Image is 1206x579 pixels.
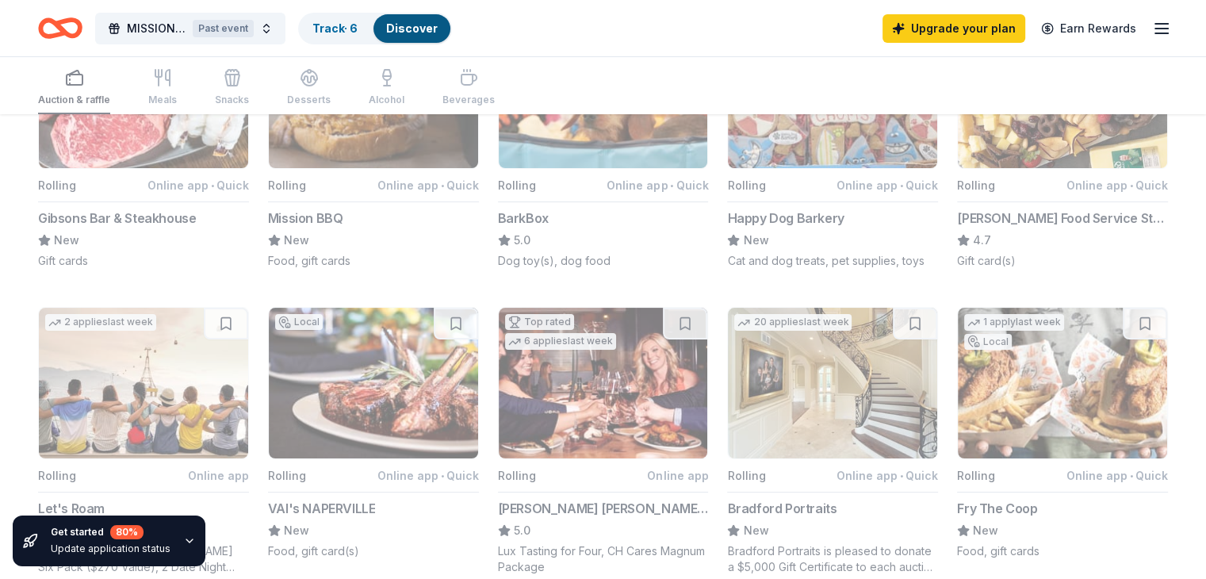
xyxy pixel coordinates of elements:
button: Image for Gordon Food Service Store5 applieslast weekRollingOnline app•Quick[PERSON_NAME] Food Se... [957,17,1168,269]
a: Track· 6 [312,21,358,35]
a: Upgrade your plan [882,14,1025,43]
button: Image for Gibsons Bar & SteakhouseLocalRollingOnline app•QuickGibsons Bar & SteakhouseNewGift cards [38,17,249,269]
button: Image for Happy Dog BarkeryLocalRollingOnline app•QuickHappy Dog BarkeryNewCat and dog treats, pe... [727,17,938,269]
div: Get started [51,525,170,539]
button: Image for VAI's NAPERVILLELocalRollingOnline app•QuickVAI's NAPERVILLENewFood, gift card(s) [268,307,479,559]
button: Track· 6Discover [298,13,452,44]
div: Past event [193,20,254,37]
span: MISSION POSSIBLE: Movie Trivia Fund Raiser to Support Veterans, People with Disabilities, and Senior [127,19,186,38]
div: 80 % [110,525,144,539]
button: Image for Fry The Coop1 applylast weekLocalRollingOnline app•QuickFry The CoopNewFood, gift cards [957,307,1168,559]
div: Update application status [51,543,170,555]
a: Home [38,10,82,47]
button: Image for Let's Roam2 applieslast weekRollingOnline appLet's Roam4.43 Family Scavenger [PERSON_NA... [38,307,249,575]
a: Earn Rewards [1032,14,1146,43]
button: Image for Bradford Portraits20 applieslast weekRollingOnline app•QuickBradford PortraitsNewBradfo... [727,307,938,575]
button: MISSION POSSIBLE: Movie Trivia Fund Raiser to Support Veterans, People with Disabilities, and Sen... [95,13,285,44]
button: Image for Cooper's Hawk Winery and RestaurantsTop rated6 applieslast weekRollingOnline app[PERSON... [498,307,709,575]
button: Image for Mission BBQ4 applieslast weekRollingOnline app•QuickMission BBQNewFood, gift cards [268,17,479,269]
a: Discover [386,21,438,35]
button: Image for BarkBoxTop rated13 applieslast weekRollingOnline app•QuickBarkBox5.0Dog toy(s), dog food [498,17,709,269]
